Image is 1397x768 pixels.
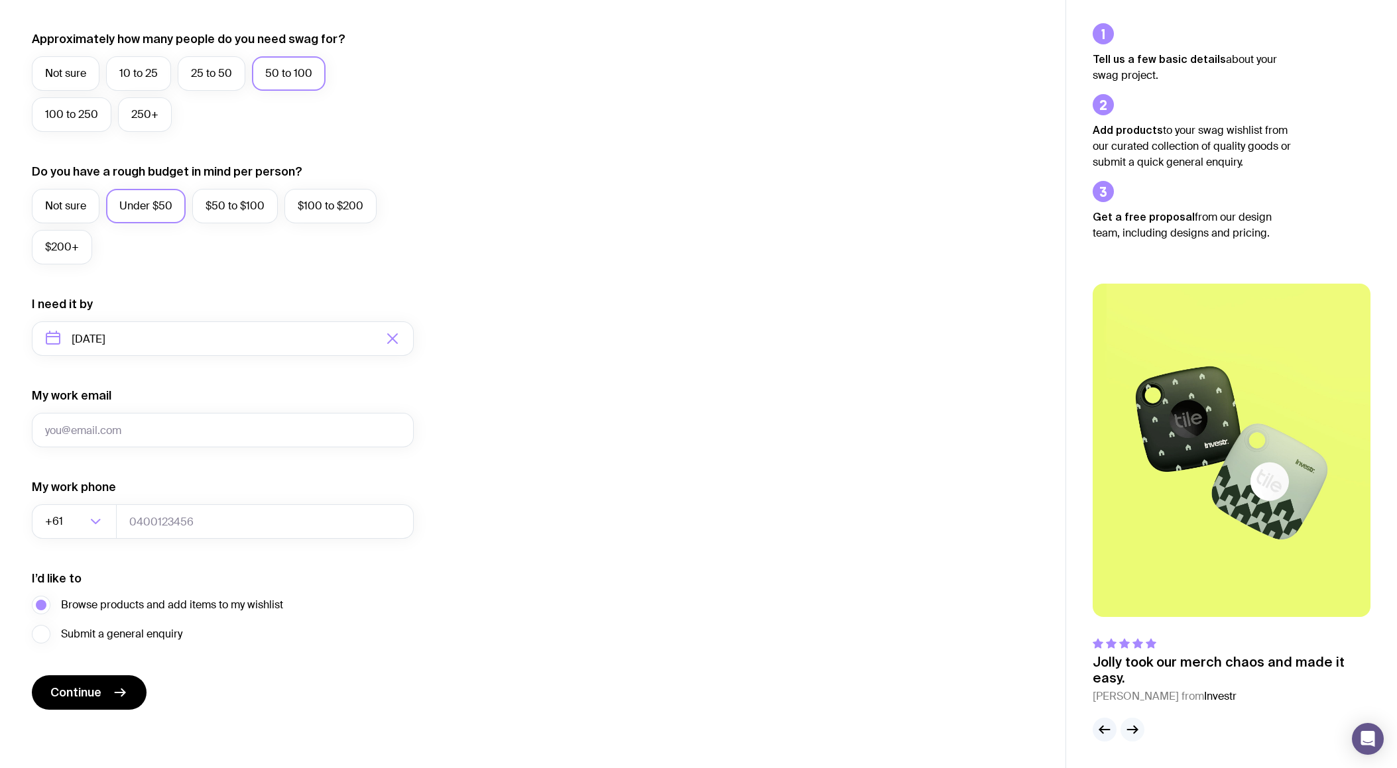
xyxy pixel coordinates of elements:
label: Not sure [32,56,99,91]
label: My work email [32,388,111,404]
span: Investr [1204,689,1237,703]
cite: [PERSON_NAME] from [1093,688,1370,704]
label: Approximately how many people do you need swag for? [32,31,345,47]
span: Browse products and add items to my wishlist [61,597,283,613]
label: I’d like to [32,571,82,586]
div: Open Intercom Messenger [1352,723,1384,755]
label: 250+ [118,97,172,132]
p: from our design team, including designs and pricing. [1093,209,1292,241]
label: Do you have a rough budget in mind per person? [32,164,302,180]
input: Search for option [66,504,86,539]
label: $200+ [32,230,92,264]
strong: Tell us a few basic details [1093,53,1226,65]
label: $50 to $100 [192,189,278,223]
span: Submit a general enquiry [61,626,182,642]
p: to your swag wishlist from our curated collection of quality goods or submit a quick general enqu... [1093,122,1292,170]
strong: Add products [1093,124,1163,136]
div: Search for option [32,504,117,539]
input: you@email.com [32,413,414,447]
label: My work phone [32,479,116,495]
label: I need it by [32,296,93,312]
label: 10 to 25 [106,56,171,91]
button: Continue [32,675,147,710]
span: Continue [50,685,101,700]
label: 100 to 250 [32,97,111,132]
strong: Get a free proposal [1093,211,1195,223]
label: 50 to 100 [252,56,326,91]
input: 0400123456 [116,504,414,539]
label: Under $50 [106,189,186,223]
input: Select a target date [32,321,414,356]
label: $100 to $200 [284,189,377,223]
label: 25 to 50 [178,56,245,91]
span: +61 [45,504,66,539]
label: Not sure [32,189,99,223]
p: about your swag project. [1093,51,1292,83]
p: Jolly took our merch chaos and made it easy. [1093,654,1370,686]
